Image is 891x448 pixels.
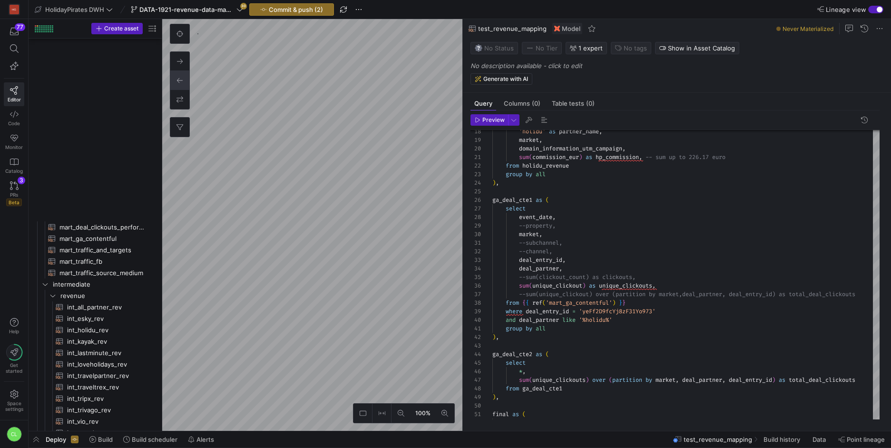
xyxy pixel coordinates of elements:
span: '%holidu%' [579,316,612,324]
span: , [722,376,725,384]
div: Press SPACE to select this row. [32,313,158,324]
span: int_all_partner_rev​​​​​​​​​​ [67,302,147,313]
div: 43 [470,341,481,350]
div: 23 [470,170,481,179]
span: { [522,299,526,307]
span: mart_deal_clickouts_performance​​​​​​​​​​ [59,222,147,233]
div: 28 [470,213,481,221]
span: sum [519,282,529,289]
span: Deploy [46,436,66,443]
span: commission_eur [532,153,579,161]
div: 27 [470,204,481,213]
span: event_date [519,213,552,221]
div: HG [10,5,19,14]
span: , [559,265,562,272]
a: int_kayak_rev​​​​​​​​​​ [32,336,158,347]
div: CL [7,427,22,442]
a: PRsBeta3 [4,178,24,210]
a: int_all_partner_rev​​​​​​​​​​ [32,301,158,313]
span: as [536,350,542,358]
div: Press SPACE to select this row. [32,233,158,244]
a: HG [4,1,24,18]
span: (0) [586,100,595,107]
span: partition [612,376,642,384]
div: 22 [470,161,481,170]
span: Help [8,329,20,334]
span: ) [492,393,496,401]
span: ts [849,290,855,298]
span: ) [772,376,775,384]
span: int_traveltrex_rev​​​​​​​​​​ [67,382,147,393]
span: , [562,256,566,264]
span: deal_partner [519,265,559,272]
div: 37 [470,290,481,299]
span: Alerts [196,436,214,443]
button: Build history [759,431,806,448]
span: unique_clickout [532,282,582,289]
span: unique_clickouts [599,282,652,289]
span: , [539,136,542,144]
span: as [586,153,592,161]
button: Point lineage [834,431,889,448]
span: deal_partner [682,376,722,384]
span: ga_deal_cte1 [492,196,532,204]
span: int_kayak_rev​​​​​​​​​​ [67,336,147,347]
button: Build [85,431,117,448]
span: as [536,196,542,204]
div: Press SPACE to select this row. [32,416,158,427]
a: Editor [4,82,24,106]
span: all [536,170,546,178]
span: deal_partner, deal_entry_id) as total_deal_clickou [682,290,849,298]
span: by [526,325,532,332]
div: 44 [470,350,481,358]
div: Press SPACE to select this row. [32,279,158,290]
span: int_travelpartner_rev​​​​​​​​​​ [67,370,147,381]
span: market [519,136,539,144]
img: No status [475,44,482,52]
span: Show in Asset Catalog [668,44,735,52]
span: mart_ga_contentful​​​​​​​​​​ [59,233,147,244]
span: (0) [532,100,540,107]
span: Generate with AI [483,76,528,82]
span: Create asset [104,25,138,32]
a: mart_traffic_source_medium​​​​​​​​​​ [32,267,158,279]
div: Press SPACE to select this row. [32,301,158,313]
button: Getstarted [4,340,24,378]
span: Preview [482,117,505,123]
span: 1 expert [578,44,603,52]
span: ) [612,299,616,307]
span: intermediate [53,279,157,290]
span: ( [529,282,532,289]
div: 42 [470,333,481,341]
span: mart_traffic_fb​​​​​​​​​​ [59,256,147,267]
a: mart_ga_contentful​​​​​​​​​​ [32,233,158,244]
a: int_vio_rev​​​​​​​​​​ [32,416,158,427]
button: HolidayPirates DWH [32,3,115,16]
div: Press SPACE to select this row. [32,404,158,416]
div: 29 [470,221,481,230]
div: 50 [470,401,481,410]
span: total_deal_clickouts [789,376,855,384]
span: , [496,333,499,341]
span: as [779,376,785,384]
div: 40 [470,316,481,324]
img: No tier [526,44,534,52]
button: No statusNo Status [470,42,518,54]
div: Press SPACE to select this row. [32,221,158,233]
div: 32 [470,247,481,256]
div: 48 [470,384,481,393]
a: int_travelpartner_rev​​​​​​​​​​ [32,370,158,381]
span: Point lineage [847,436,885,443]
span: ( [529,153,532,161]
button: CL [4,424,24,444]
span: Commit & push (2) [269,6,323,13]
div: 41 [470,324,481,333]
button: 1 expert [566,42,607,54]
span: test_revenue_mapping [684,436,752,443]
span: , [622,145,626,152]
button: No tierNo Tier [522,42,562,54]
span: , [496,179,499,187]
span: --sum(clickout_count) as clickouts, [519,273,636,281]
span: ( [529,376,532,384]
span: Never Materialized [783,25,833,32]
